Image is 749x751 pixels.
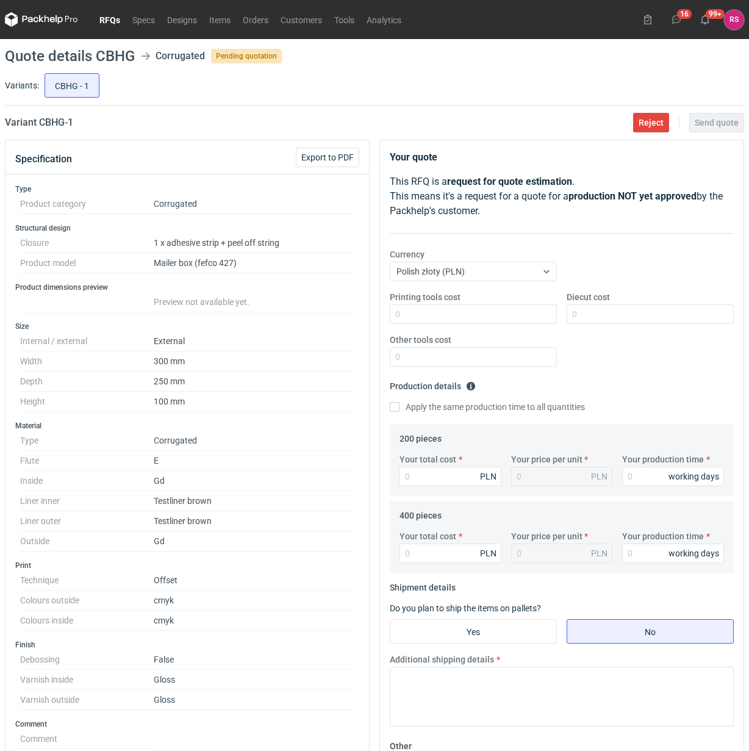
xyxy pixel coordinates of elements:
[154,690,354,710] dd: Gloss
[568,190,697,202] strong: production NOT yet approved
[20,372,154,392] dt: Depth
[20,591,154,611] dt: Colours outside
[161,12,203,27] a: Designs
[20,611,154,631] dt: Colours inside
[622,544,724,563] input: 0
[360,12,407,27] a: Analytics
[20,194,154,214] dt: Product category
[591,470,607,483] div: PLN
[5,12,78,27] svg: Packhelp Pro
[20,451,154,471] dt: Flute
[390,578,456,592] legend: Shipment details
[301,153,354,162] span: Export to PDF
[156,49,205,63] div: Corrugated
[622,467,724,486] input: 0
[668,470,719,483] div: working days
[20,531,154,552] dt: Outside
[390,653,494,666] label: Additional shipping details
[154,392,354,412] dd: 100 mm
[390,603,541,613] label: Do you plan to ship the items on pallets?
[154,351,354,372] dd: 300 mm
[20,690,154,710] dt: Varnish outside
[667,10,686,29] button: 16
[447,176,572,187] strong: request for quote estimation
[154,451,354,471] dd: E
[695,118,739,127] span: Send quote
[154,253,354,273] dd: Mailer box (fefco 427)
[639,118,664,127] span: Reject
[695,10,715,29] button: 99+
[622,453,704,465] label: Your production time
[20,471,154,491] dt: Inside
[390,174,734,218] p: This RFQ is a . This means it's a request for a quote for a by the Packhelp's customer.
[154,611,354,631] dd: cmyk
[668,547,719,559] div: working days
[724,10,744,30] div: Rafał Stani
[154,491,354,511] dd: Testliner brown
[15,145,72,174] button: Specification
[396,267,465,276] span: Polish złoty (PLN)
[567,291,610,303] label: Diecut cost
[20,511,154,531] dt: Liner outer
[390,619,557,644] label: Yes
[15,184,359,194] h3: Type
[20,491,154,511] dt: Liner inner
[567,304,734,324] input: 0
[622,530,704,542] label: Your production time
[511,453,582,465] label: Your price per unit
[20,351,154,372] dt: Width
[154,591,354,611] dd: cmyk
[296,148,359,167] button: Export to PDF
[15,421,359,431] h3: Material
[15,223,359,233] h3: Structural design
[390,248,425,261] label: Currency
[274,12,328,27] a: Customers
[15,561,359,570] h3: Print
[154,331,354,351] dd: External
[154,372,354,392] dd: 250 mm
[400,506,442,520] legend: 400 pieces
[328,12,360,27] a: Tools
[390,347,557,367] input: 0
[390,376,476,391] legend: Production details
[400,429,442,444] legend: 200 pieces
[154,471,354,491] dd: Gd
[15,322,359,331] h3: Size
[390,304,557,324] input: 0
[390,151,437,163] strong: Your quote
[154,570,354,591] dd: Offset
[390,334,451,346] label: Other tools cost
[203,12,237,27] a: Items
[400,544,501,563] input: 0
[154,511,354,531] dd: Testliner brown
[390,401,585,413] label: Apply the same production time to all quantities
[20,729,154,749] dt: Comment
[724,10,744,30] button: RS
[511,530,582,542] label: Your price per unit
[390,291,461,303] label: Printing tools cost
[633,113,669,132] button: Reject
[93,12,126,27] a: RFQs
[480,547,496,559] div: PLN
[5,115,73,130] h2: Variant CBHG - 1
[20,392,154,412] dt: Height
[15,719,359,729] h3: Comment
[211,49,282,63] span: Pending quotation
[20,253,154,273] dt: Product model
[400,530,456,542] label: Your total cost
[154,650,354,670] dd: False
[689,113,744,132] button: Send quote
[126,12,161,27] a: Specs
[20,670,154,690] dt: Varnish inside
[20,431,154,451] dt: Type
[154,194,354,214] dd: Corrugated
[154,531,354,552] dd: Gd
[154,297,249,307] span: Preview not available yet.
[45,73,99,98] label: CBHG - 1
[480,470,496,483] div: PLN
[20,570,154,591] dt: Technique
[390,736,412,751] legend: Other
[20,233,154,253] dt: Closure
[154,431,354,451] dd: Corrugated
[591,547,607,559] div: PLN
